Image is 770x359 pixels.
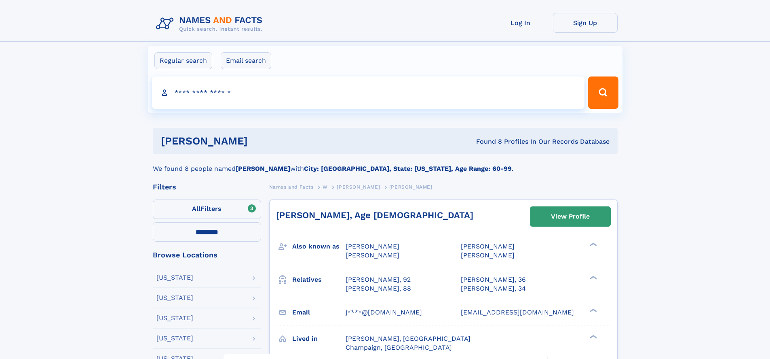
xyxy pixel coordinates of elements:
[337,184,380,190] span: [PERSON_NAME]
[346,284,411,293] a: [PERSON_NAME], 88
[292,273,346,287] h3: Relatives
[346,344,452,351] span: Champaign, [GEOGRAPHIC_DATA]
[156,295,193,301] div: [US_STATE]
[192,205,200,212] span: All
[346,335,470,342] span: [PERSON_NAME], [GEOGRAPHIC_DATA]
[461,284,526,293] a: [PERSON_NAME], 34
[153,13,269,35] img: Logo Names and Facts
[221,52,271,69] label: Email search
[323,182,328,192] a: W
[337,182,380,192] a: [PERSON_NAME]
[362,137,610,146] div: Found 8 Profiles In Our Records Database
[292,240,346,253] h3: Also known as
[588,334,597,339] div: ❯
[588,275,597,280] div: ❯
[588,76,618,109] button: Search Button
[156,315,193,321] div: [US_STATE]
[153,183,261,191] div: Filters
[292,332,346,346] h3: Lived in
[153,154,618,174] div: We found 8 people named with .
[161,136,362,146] h1: [PERSON_NAME]
[153,200,261,219] label: Filters
[551,207,590,226] div: View Profile
[276,210,473,220] a: [PERSON_NAME], Age [DEMOGRAPHIC_DATA]
[461,242,515,250] span: [PERSON_NAME]
[346,242,399,250] span: [PERSON_NAME]
[236,165,290,172] b: [PERSON_NAME]
[588,242,597,247] div: ❯
[530,207,610,226] a: View Profile
[588,308,597,313] div: ❯
[304,165,512,172] b: City: [GEOGRAPHIC_DATA], State: [US_STATE], Age Range: 60-99
[346,251,399,259] span: [PERSON_NAME]
[323,184,328,190] span: W
[346,275,411,284] a: [PERSON_NAME], 92
[292,306,346,319] h3: Email
[461,251,515,259] span: [PERSON_NAME]
[153,251,261,259] div: Browse Locations
[154,52,212,69] label: Regular search
[553,13,618,33] a: Sign Up
[488,13,553,33] a: Log In
[461,275,526,284] a: [PERSON_NAME], 36
[269,182,314,192] a: Names and Facts
[156,274,193,281] div: [US_STATE]
[152,76,585,109] input: search input
[389,184,432,190] span: [PERSON_NAME]
[461,308,574,316] span: [EMAIL_ADDRESS][DOMAIN_NAME]
[156,335,193,342] div: [US_STATE]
